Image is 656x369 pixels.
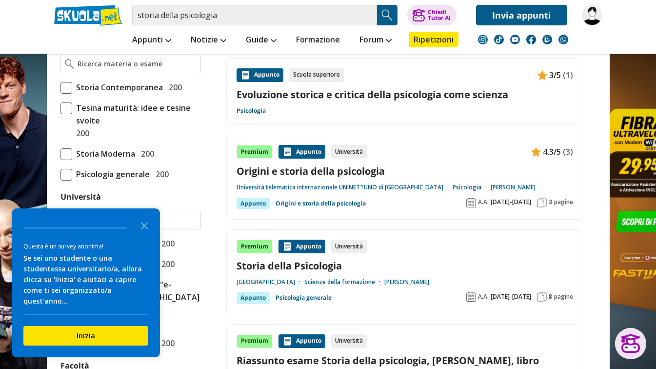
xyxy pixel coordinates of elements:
[135,215,154,235] button: Close the survey
[237,240,273,253] div: Premium
[237,278,304,286] a: [GEOGRAPHIC_DATA]
[491,198,531,206] span: [DATE]-[DATE]
[237,68,283,82] div: Appunto
[72,147,135,160] span: Storia Moderna
[237,184,453,191] a: Università telematica internazionale UNINETTUNO di [GEOGRAPHIC_DATA]
[237,259,573,272] a: Storia della Psicologia
[554,293,573,301] span: pagine
[237,88,573,101] a: Evoluzione storica e critica della psicologia come scienza
[466,292,476,302] img: Anno accademico
[304,278,384,286] a: Scienze della formazione
[276,198,366,209] a: Origini e storia della psicologia
[377,5,398,25] button: Search Button
[72,81,163,94] span: Storia Contemporanea
[563,145,573,158] span: (3)
[237,292,270,304] div: Appunto
[554,198,573,206] span: pagine
[549,69,561,82] span: 3/5
[537,70,547,80] img: Appunti contenuto
[278,145,325,159] div: Appunto
[491,293,531,301] span: [DATE]-[DATE]
[549,293,552,301] span: 8
[188,32,229,49] a: Notizie
[282,336,292,346] img: Appunti contenuto
[60,191,101,202] label: Università
[237,198,270,209] div: Appunto
[549,198,552,206] span: 3
[78,59,196,69] input: Ricerca materia o esame
[357,32,394,49] a: Forum
[478,293,489,301] span: A.A.
[158,337,175,349] span: 200
[240,70,250,80] img: Appunti contenuto
[278,240,325,253] div: Appunto
[65,59,74,69] img: Ricerca materia o esame
[72,102,201,127] span: Tesina maturità: idee e tesine svolte
[237,164,573,178] a: Origini e storia della psicologia
[294,32,342,49] a: Formazione
[476,5,567,25] a: Invia appunti
[558,35,568,44] img: WhatsApp
[158,237,175,250] span: 200
[276,292,332,304] a: Psicologia generale
[12,208,160,357] div: Survey
[237,107,266,115] a: Psicologia
[282,147,292,157] img: Appunti contenuto
[380,8,395,22] img: Cerca appunti, riassunti o versioni
[331,145,367,159] div: Università
[237,145,273,159] div: Premium
[132,5,377,25] input: Cerca appunti, riassunti o versioni
[289,68,344,82] div: Scuola superiore
[478,198,489,206] span: A.A.
[407,5,457,25] button: ChiediTutor AI
[331,240,367,253] div: Università
[409,32,458,47] a: Ripetizioni
[282,242,292,251] img: Appunti contenuto
[158,258,175,270] span: 200
[543,145,561,158] span: 4.3/5
[537,198,547,207] img: Pagine
[237,334,273,348] div: Premium
[466,198,476,207] img: Anno accademico
[494,35,504,44] img: tiktok
[526,35,536,44] img: facebook
[537,292,547,302] img: Pagine
[243,32,279,49] a: Guide
[23,326,148,346] button: Inizia
[428,9,451,21] div: Chiedi Tutor AI
[165,81,182,94] span: 200
[23,242,148,251] div: Questa è un survey anonima!
[384,278,429,286] a: [PERSON_NAME]
[72,168,150,181] span: Psicologia generale
[130,32,174,49] a: Appunti
[137,147,154,160] span: 200
[278,334,325,348] div: Appunto
[72,127,89,140] span: 200
[531,147,541,157] img: Appunti contenuto
[152,168,169,181] span: 200
[453,184,491,191] a: Psicologia
[23,253,148,307] div: Se sei uno studente o una studentessa universitario/a, allora clicca su 'Inizia' e aiutaci a capi...
[491,184,536,191] a: [PERSON_NAME]
[331,334,367,348] div: Università
[510,35,520,44] img: youtube
[563,69,573,82] span: (1)
[542,35,552,44] img: twitch
[478,35,488,44] img: instagram
[582,5,602,25] img: tessarilisa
